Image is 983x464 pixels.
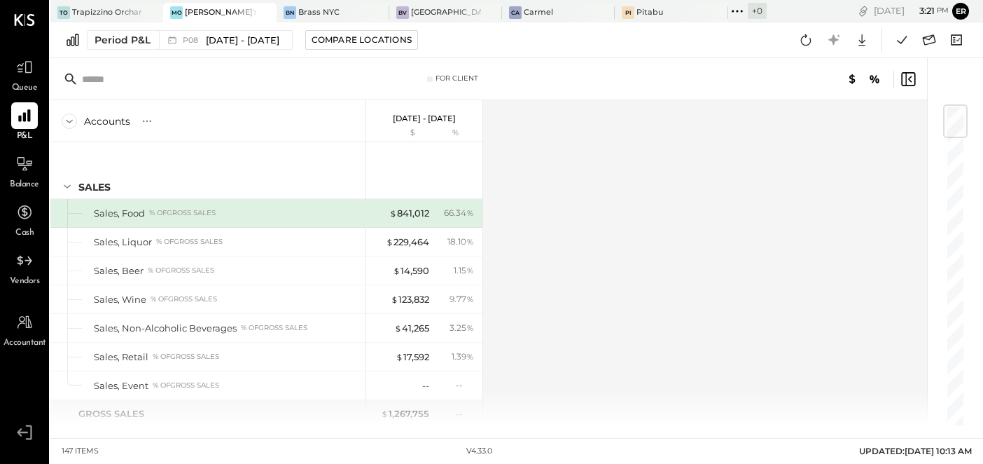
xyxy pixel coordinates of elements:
[95,33,151,47] div: Period P&L
[94,322,237,335] div: Sales, Non-Alcoholic Beverages
[435,74,478,83] div: For Client
[153,352,219,362] div: % of GROSS SALES
[444,207,474,219] div: 66.34
[452,350,474,363] div: 1.39
[72,7,142,18] div: Trapizzino Orchard
[1,309,48,350] a: Accountant
[394,322,429,335] div: 41,265
[170,6,183,19] div: Mo
[84,114,130,128] div: Accounts
[859,446,972,456] span: UPDATED: [DATE] 10:13 AM
[447,236,474,248] div: 18.10
[856,4,870,18] div: copy link
[456,379,474,391] div: --
[386,236,429,249] div: 229,464
[1,151,48,191] a: Balance
[1,102,48,143] a: P&L
[10,275,40,288] span: Vendors
[298,7,340,18] div: Brass NYC
[94,293,146,306] div: Sales, Wine
[466,293,474,304] span: %
[78,407,144,421] div: GROSS SALES
[636,7,663,18] div: Pitabu
[1,54,48,95] a: Queue
[241,323,307,333] div: % of GROSS SALES
[456,408,474,420] div: --
[94,350,148,364] div: Sales, Retail
[937,6,949,15] span: pm
[1,247,48,288] a: Vendors
[373,128,429,139] div: $
[94,236,152,249] div: Sales, Liquor
[386,236,393,247] span: $
[396,351,403,362] span: $
[391,293,429,306] div: 123,832
[466,322,474,333] span: %
[10,179,39,191] span: Balance
[466,446,492,457] div: v 4.33.0
[62,446,99,457] div: 147 items
[389,207,397,219] span: $
[396,6,409,19] div: BV
[381,408,389,419] span: $
[389,207,429,220] div: 841,012
[284,6,296,19] div: BN
[466,350,474,362] span: %
[153,381,219,390] div: % of GROSS SALES
[466,207,474,218] span: %
[454,264,474,277] div: 1.15
[449,293,474,306] div: 9.77
[748,3,767,19] div: + 0
[15,227,34,240] span: Cash
[156,237,223,247] div: % of GROSS SALES
[433,128,478,139] div: %
[396,350,429,364] div: 17,592
[952,3,969,20] button: Er
[466,264,474,275] span: %
[411,7,481,18] div: [GEOGRAPHIC_DATA]
[17,130,33,143] span: P&L
[12,82,38,95] span: Queue
[524,7,553,18] div: Carmel
[391,294,398,305] span: $
[57,6,70,19] div: TO
[422,379,429,393] div: --
[509,6,522,19] div: Ca
[381,407,429,421] div: 1,267,755
[393,265,400,276] span: $
[78,180,111,194] div: SALES
[1,199,48,240] a: Cash
[151,294,217,304] div: % of GROSS SALES
[148,266,214,275] div: % of GROSS SALES
[874,4,949,18] div: [DATE]
[206,34,279,47] span: [DATE] - [DATE]
[449,322,474,334] div: 3.25
[94,379,148,393] div: Sales, Event
[4,337,46,350] span: Accountant
[183,36,202,44] span: P08
[394,322,402,334] span: $
[149,208,216,218] div: % of GROSS SALES
[622,6,634,19] div: Pi
[305,30,418,50] button: Compare Locations
[87,30,293,50] button: Period P&L P08[DATE] - [DATE]
[94,264,144,278] div: Sales, Beer
[393,264,429,278] div: 14,590
[312,34,412,46] div: Compare Locations
[393,114,456,123] p: [DATE] - [DATE]
[466,236,474,247] span: %
[907,4,935,18] span: 3 : 21
[185,7,255,18] div: [PERSON_NAME]'s
[94,207,145,220] div: Sales, Food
